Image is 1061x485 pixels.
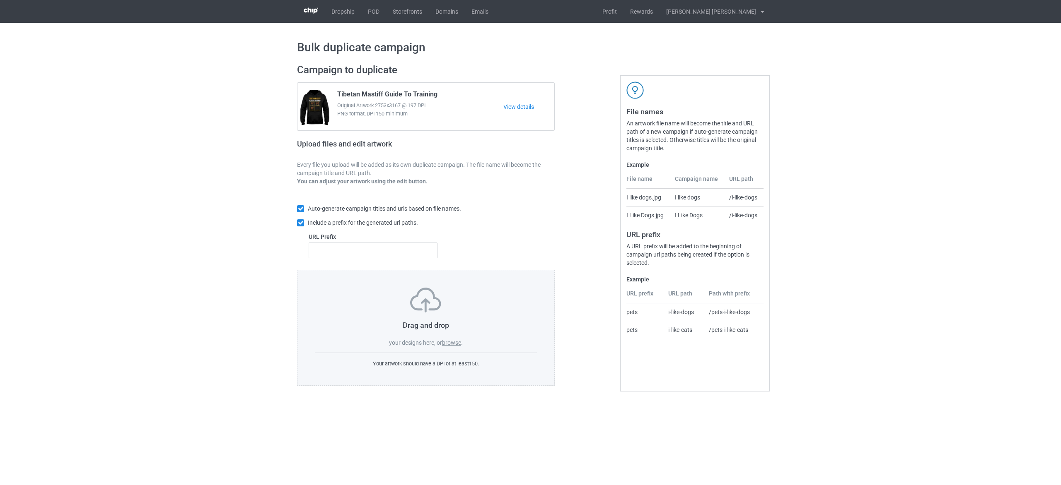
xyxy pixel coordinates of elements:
[626,230,764,239] h3: URL prefix
[660,1,756,22] div: [PERSON_NAME] [PERSON_NAME]
[626,107,764,116] h3: File names
[626,321,664,339] td: pets
[389,339,442,346] span: your designs here, or
[626,275,764,283] label: Example
[670,189,725,206] td: I like dogs
[337,101,503,110] span: Original Artwork 2753x3167 @ 197 DPI
[626,206,670,224] td: I Like Dogs.jpg
[626,289,664,303] th: URL prefix
[670,175,725,189] th: Campaign name
[725,175,764,189] th: URL path
[373,360,479,367] span: Your artwork should have a DPI of at least 150 .
[297,178,428,185] b: You can adjust your artwork using the edit button.
[442,339,461,346] label: browse
[308,205,461,212] span: Auto-generate campaign titles and urls based on file names.
[626,189,670,206] td: I like dogs.jpg
[626,303,664,321] td: pets
[308,219,418,226] span: Include a prefix for the generated url paths.
[725,206,764,224] td: /i-like-dogs
[670,206,725,224] td: I Like Dogs
[297,64,555,77] h2: Campaign to duplicate
[626,175,670,189] th: File name
[309,233,437,241] label: URL Prefix
[410,288,441,312] img: svg+xml;base64,PD94bWwgdmVyc2lvbj0iMS4wIiBlbmNvZGluZz0iVVRGLTgiPz4KPHN2ZyB3aWR0aD0iNzVweCIgaGVpZ2...
[461,339,463,346] span: .
[626,161,764,169] label: Example
[664,321,705,339] td: i-like-cats
[704,289,764,303] th: Path with prefix
[297,161,555,177] p: Every file you upload will be added as its own duplicate campaign. The file name will become the ...
[704,303,764,321] td: /pets-i-like-dogs
[297,139,452,155] h2: Upload files and edit artwork
[315,320,537,330] h3: Drag and drop
[626,119,764,152] div: An artwork file name will become the title and URL path of a new campaign if auto-generate campai...
[297,40,764,55] h1: Bulk duplicate campaign
[626,82,644,99] img: svg+xml;base64,PD94bWwgdmVyc2lvbj0iMS4wIiBlbmNvZGluZz0iVVRGLTgiPz4KPHN2ZyB3aWR0aD0iNDJweCIgaGVpZ2...
[664,289,705,303] th: URL path
[725,189,764,206] td: /i-like-dogs
[626,242,764,267] div: A URL prefix will be added to the beginning of campaign url paths being created if the option is ...
[704,321,764,339] td: /pets-i-like-cats
[337,110,503,118] span: PNG format, DPI 150 minimum
[664,303,705,321] td: i-like-dogs
[503,103,554,111] a: View details
[337,90,437,101] span: Tibetan Mastiff Guide To Training
[304,7,318,14] img: 3d383065fc803cdd16c62507c020ddf8.png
